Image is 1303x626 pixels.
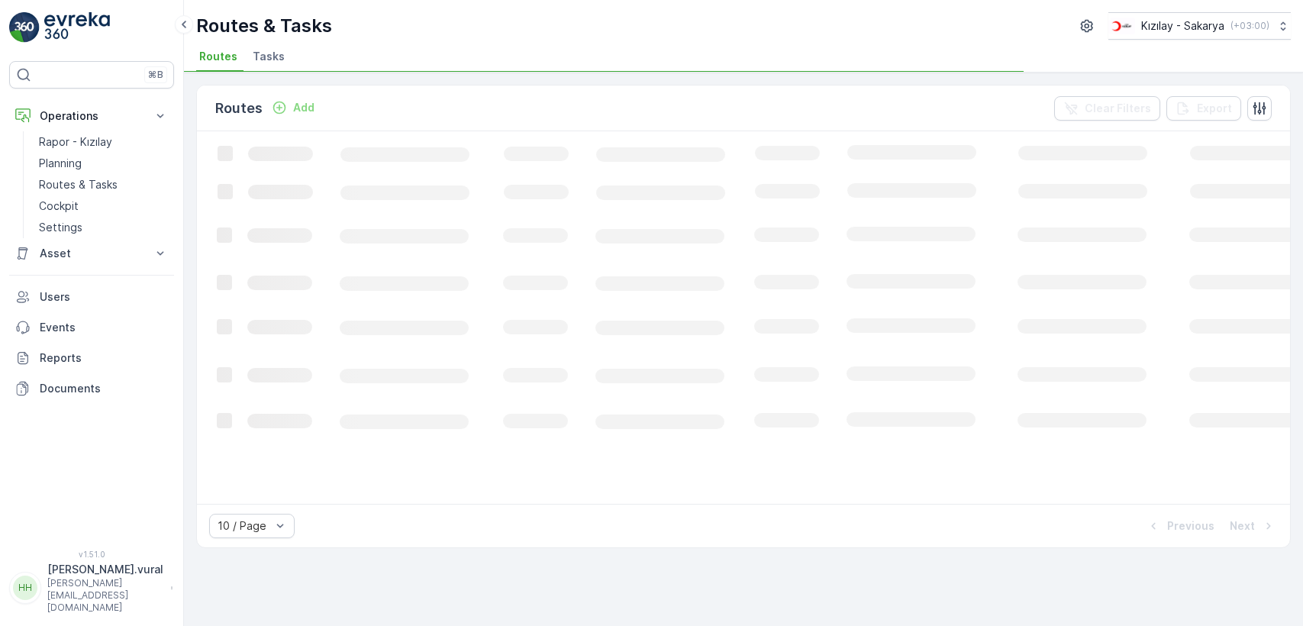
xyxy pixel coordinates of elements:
[33,174,174,195] a: Routes & Tasks
[1230,518,1255,534] p: Next
[293,100,314,115] p: Add
[39,134,112,150] p: Rapor - Kızılay
[47,577,163,614] p: [PERSON_NAME][EMAIL_ADDRESS][DOMAIN_NAME]
[253,49,285,64] span: Tasks
[1141,18,1224,34] p: Kızılay - Sakarya
[148,69,163,81] p: ⌘B
[215,98,263,119] p: Routes
[40,320,168,335] p: Events
[44,12,110,43] img: logo_light-DOdMpM7g.png
[40,246,144,261] p: Asset
[13,576,37,600] div: HH
[1085,101,1151,116] p: Clear Filters
[33,195,174,217] a: Cockpit
[40,350,168,366] p: Reports
[9,12,40,43] img: logo
[40,381,168,396] p: Documents
[9,373,174,404] a: Documents
[39,198,79,214] p: Cockpit
[39,156,82,171] p: Planning
[9,550,174,559] span: v 1.51.0
[1108,18,1135,34] img: k%C4%B1z%C4%B1lay_DTAvauz.png
[1166,96,1241,121] button: Export
[39,177,118,192] p: Routes & Tasks
[9,101,174,131] button: Operations
[33,131,174,153] a: Rapor - Kızılay
[1230,20,1269,32] p: ( +03:00 )
[33,153,174,174] a: Planning
[40,108,144,124] p: Operations
[266,98,321,117] button: Add
[40,289,168,305] p: Users
[1144,517,1216,535] button: Previous
[1228,517,1278,535] button: Next
[9,562,174,614] button: HH[PERSON_NAME].vural[PERSON_NAME][EMAIL_ADDRESS][DOMAIN_NAME]
[39,220,82,235] p: Settings
[9,343,174,373] a: Reports
[9,282,174,312] a: Users
[33,217,174,238] a: Settings
[9,238,174,269] button: Asset
[1108,12,1291,40] button: Kızılay - Sakarya(+03:00)
[9,312,174,343] a: Events
[199,49,237,64] span: Routes
[1167,518,1214,534] p: Previous
[47,562,163,577] p: [PERSON_NAME].vural
[1197,101,1232,116] p: Export
[196,14,332,38] p: Routes & Tasks
[1054,96,1160,121] button: Clear Filters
